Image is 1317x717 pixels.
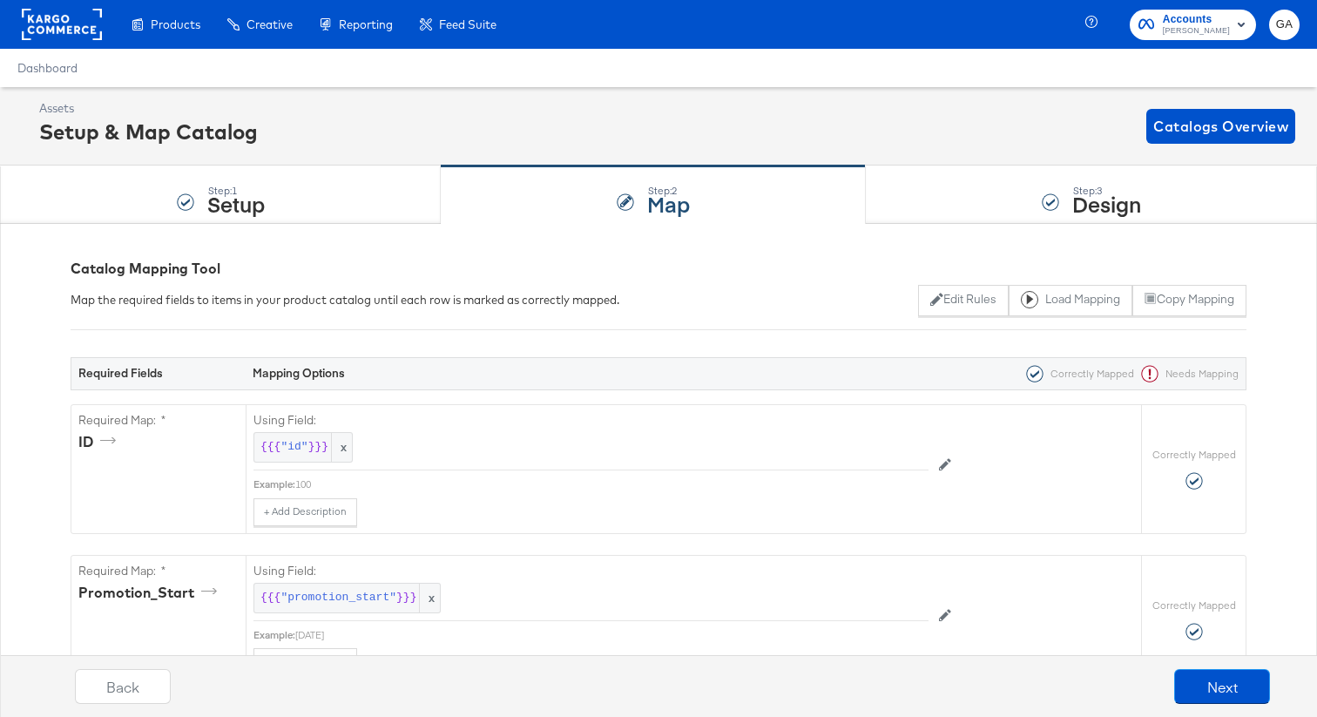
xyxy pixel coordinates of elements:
div: Assets [39,100,258,117]
div: [DATE] [295,628,929,642]
button: Back [75,669,171,704]
div: Correctly Mapped [1019,365,1134,382]
strong: Design [1072,189,1141,218]
span: }}} [308,439,328,456]
div: Map the required fields to items in your product catalog until each row is marked as correctly ma... [71,292,619,308]
label: Correctly Mapped [1152,448,1236,462]
strong: Mapping Options [253,365,345,381]
span: Products [151,17,200,31]
strong: Required Fields [78,365,163,381]
div: Example: [253,477,295,491]
span: {{{ [260,590,280,606]
button: Next [1174,669,1270,704]
button: Edit Rules [918,285,1008,316]
button: Catalogs Overview [1146,109,1295,144]
div: Step: 3 [1072,185,1141,197]
label: Correctly Mapped [1152,599,1236,612]
span: x [419,584,440,612]
span: GA [1276,15,1293,35]
span: Accounts [1163,10,1230,29]
span: Catalogs Overview [1153,114,1288,139]
div: Needs Mapping [1134,365,1239,382]
button: Load Mapping [1009,285,1132,316]
label: Using Field: [253,412,929,429]
div: Step: 2 [647,185,690,197]
button: + Add Description [253,498,357,526]
strong: Map [647,189,690,218]
div: Catalog Mapping Tool [71,259,1246,279]
button: GA [1269,10,1300,40]
span: [PERSON_NAME] [1163,24,1230,38]
a: Dashboard [17,61,78,75]
div: Setup & Map Catalog [39,117,258,146]
span: Feed Suite [439,17,496,31]
label: Required Map: * [78,412,239,429]
span: Creative [247,17,293,31]
span: "id" [280,439,307,456]
div: Promotion_Start [78,583,223,603]
button: Accounts[PERSON_NAME] [1130,10,1256,40]
span: x [331,433,352,462]
label: Required Map: * [78,563,239,579]
div: Step: 1 [207,185,265,197]
div: Example: [253,628,295,642]
div: ID [78,432,122,452]
span: Reporting [339,17,393,31]
span: "promotion_start" [280,590,396,606]
span: }}} [396,590,416,606]
button: Copy Mapping [1132,285,1246,316]
span: {{{ [260,439,280,456]
label: Using Field: [253,563,929,579]
div: 100 [295,477,929,491]
strong: Setup [207,189,265,218]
